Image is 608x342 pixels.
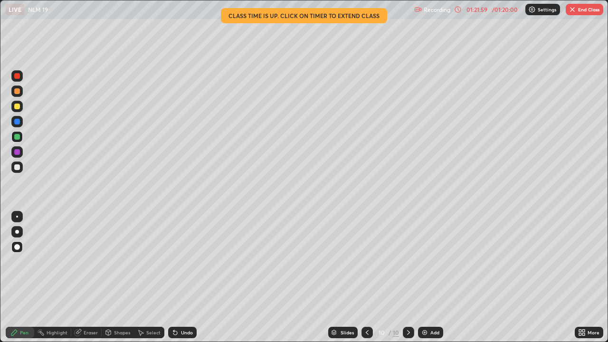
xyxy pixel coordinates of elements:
[20,330,28,335] div: Pen
[430,330,439,335] div: Add
[341,330,354,335] div: Slides
[490,7,520,12] div: / 01:20:00
[114,330,130,335] div: Shapes
[566,4,603,15] button: End Class
[181,330,193,335] div: Undo
[146,330,161,335] div: Select
[377,330,386,335] div: 10
[9,6,21,13] p: LIVE
[84,330,98,335] div: Eraser
[393,328,399,337] div: 10
[414,6,422,13] img: recording.375f2c34.svg
[421,329,428,336] img: add-slide-button
[464,7,490,12] div: 01:21:59
[424,6,450,13] p: Recording
[47,330,67,335] div: Highlight
[538,7,556,12] p: Settings
[28,6,48,13] p: NLM 19
[588,330,599,335] div: More
[388,330,391,335] div: /
[528,6,536,13] img: class-settings-icons
[569,6,576,13] img: end-class-cross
